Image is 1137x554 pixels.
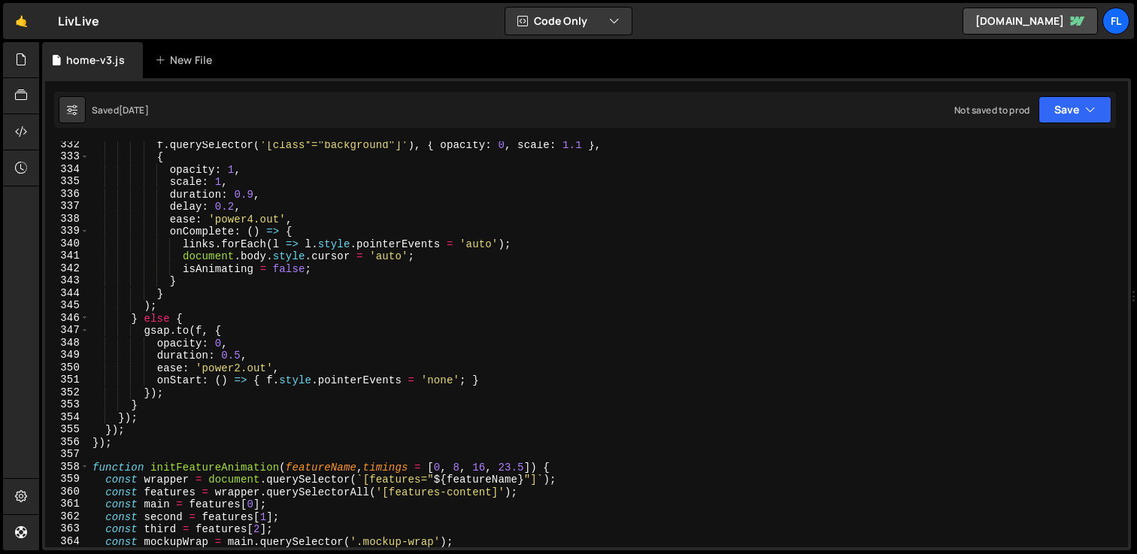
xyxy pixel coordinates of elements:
div: 350 [45,362,89,374]
div: 345 [45,299,89,312]
div: 336 [45,188,89,201]
div: 333 [45,150,89,163]
div: 362 [45,510,89,523]
div: 355 [45,423,89,436]
a: [DOMAIN_NAME] [963,8,1098,35]
div: 358 [45,461,89,474]
div: 341 [45,250,89,262]
div: 357 [45,448,89,461]
div: New File [155,53,218,68]
div: 338 [45,213,89,226]
div: 340 [45,238,89,250]
div: 352 [45,386,89,399]
div: 346 [45,312,89,325]
div: home-v3.js [66,53,125,68]
div: 354 [45,411,89,424]
div: 347 [45,324,89,337]
div: 360 [45,486,89,498]
div: 344 [45,287,89,300]
a: 🤙 [3,3,40,39]
div: [DATE] [119,104,149,117]
div: 353 [45,398,89,411]
a: Fl [1102,8,1129,35]
div: 337 [45,200,89,213]
div: 342 [45,262,89,275]
div: 363 [45,522,89,535]
div: 351 [45,374,89,386]
div: 349 [45,349,89,362]
div: 335 [45,175,89,188]
div: 356 [45,436,89,449]
div: 334 [45,163,89,176]
div: 348 [45,337,89,350]
div: 361 [45,498,89,510]
button: Save [1038,96,1111,123]
div: LivLive [58,12,99,30]
div: 364 [45,535,89,548]
div: Saved [92,104,149,117]
div: 359 [45,473,89,486]
div: 332 [45,138,89,151]
div: 343 [45,274,89,287]
button: Code Only [505,8,632,35]
div: 339 [45,225,89,238]
div: Not saved to prod [954,104,1029,117]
